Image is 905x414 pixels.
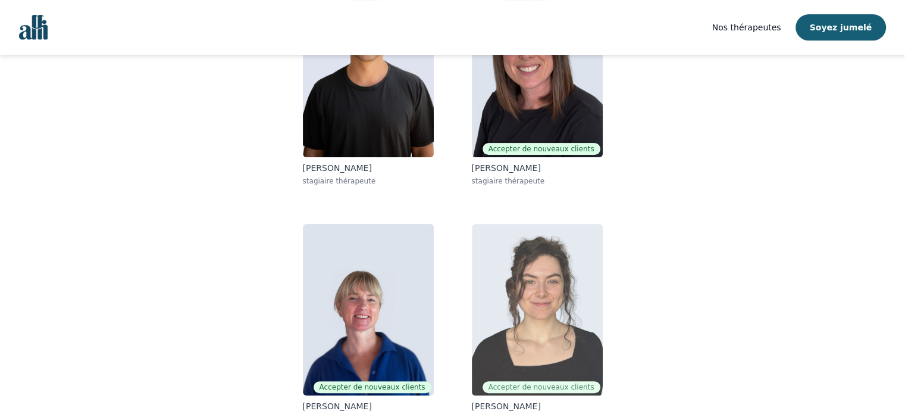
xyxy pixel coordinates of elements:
[488,145,594,153] font: Accepter de nouveaux clients
[488,383,594,391] font: Accepter de nouveaux clients
[472,224,603,396] img: Chloé Ives
[712,23,781,32] font: Nos thérapeutes
[472,177,545,185] font: stagiaire thérapeute
[712,20,781,35] a: Nos thérapeutes
[472,163,541,173] font: [PERSON_NAME]
[796,14,887,41] button: Soyez jumelé
[303,401,372,411] font: [PERSON_NAME]
[320,383,425,391] font: Accepter de nouveaux clients
[810,23,872,32] font: Soyez jumelé
[472,401,541,411] font: [PERSON_NAME]
[303,177,376,185] font: stagiaire thérapeute
[303,224,434,396] img: Heather Barker
[19,15,48,40] img: logo alli
[303,163,372,173] font: [PERSON_NAME]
